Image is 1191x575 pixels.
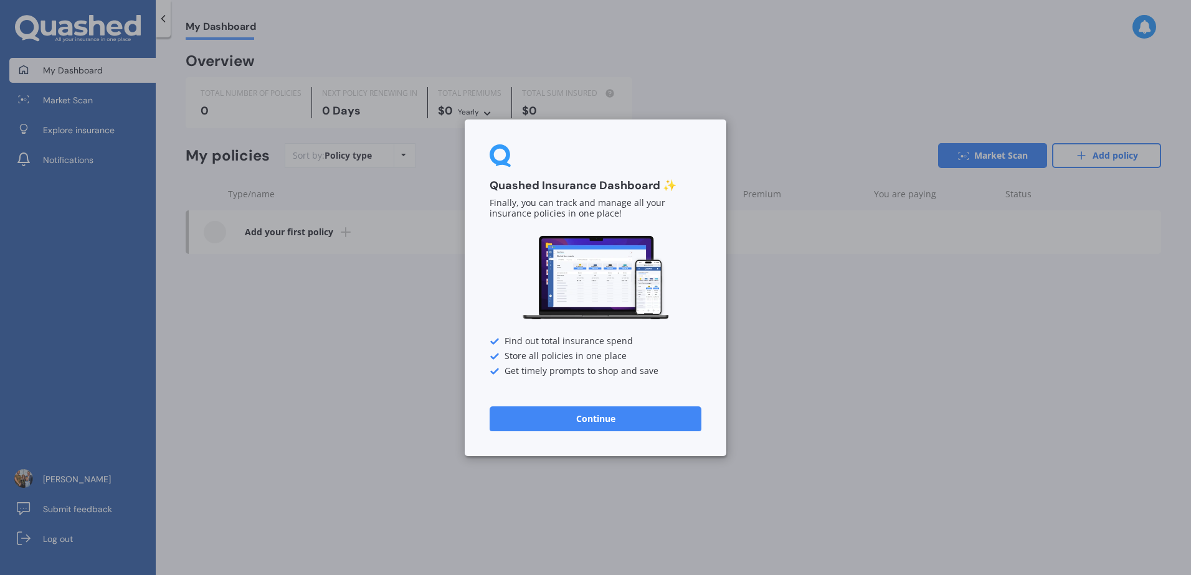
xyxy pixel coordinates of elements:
[490,179,701,193] h3: Quashed Insurance Dashboard ✨
[490,366,701,376] div: Get timely prompts to shop and save
[490,406,701,431] button: Continue
[490,198,701,219] p: Finally, you can track and manage all your insurance policies in one place!
[521,234,670,322] img: Dashboard
[490,351,701,361] div: Store all policies in one place
[490,336,701,346] div: Find out total insurance spend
